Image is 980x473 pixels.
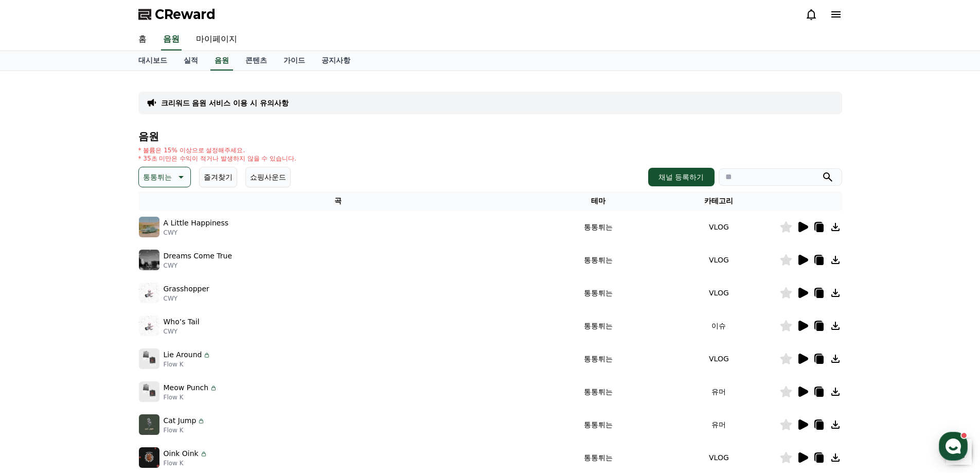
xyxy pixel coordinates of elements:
[538,309,658,342] td: 통통튀는
[164,360,211,369] p: Flow K
[32,342,39,350] span: 홈
[161,29,182,50] a: 음원
[245,167,291,187] button: 쇼핑사운드
[139,414,159,435] img: music
[658,309,779,342] td: 이슈
[658,342,779,375] td: VLOG
[155,6,216,23] span: CReward
[139,250,159,270] img: music
[658,408,779,441] td: 유머
[658,211,779,243] td: VLOG
[210,51,233,71] a: 음원
[139,316,159,336] img: music
[139,381,159,402] img: music
[658,276,779,309] td: VLOG
[538,211,658,243] td: 통통튀는
[130,29,155,50] a: 홈
[538,342,658,375] td: 통통튀는
[164,426,206,434] p: Flow K
[164,459,208,467] p: Flow K
[161,98,289,108] a: 크리워드 음원 서비스 이용 시 유의사항
[538,191,658,211] th: 테마
[658,375,779,408] td: 유머
[139,447,159,468] img: music
[538,375,658,408] td: 통통튀는
[164,415,197,426] p: Cat Jump
[138,191,539,211] th: 곡
[313,51,359,71] a: 공지사항
[133,326,198,352] a: 설정
[658,191,779,211] th: 카테고리
[164,229,229,237] p: CWY
[138,146,297,154] p: * 볼륨은 15% 이상으로 설정해주세요.
[3,326,68,352] a: 홈
[164,382,209,393] p: Meow Punch
[164,218,229,229] p: A Little Happiness
[164,294,209,303] p: CWY
[237,51,275,71] a: 콘텐츠
[175,51,206,71] a: 실적
[94,342,106,351] span: 대화
[130,51,175,71] a: 대시보드
[648,168,714,186] button: 채널 등록하기
[139,283,159,303] img: music
[139,217,159,237] img: music
[139,348,159,369] img: music
[164,251,233,261] p: Dreams Come True
[138,131,842,142] h4: 음원
[188,29,245,50] a: 마이페이지
[164,284,209,294] p: Grasshopper
[164,327,200,336] p: CWY
[164,349,202,360] p: Lie Around
[164,261,233,270] p: CWY
[538,276,658,309] td: 통통튀는
[143,170,172,184] p: 통통튀는
[164,393,218,401] p: Flow K
[199,167,237,187] button: 즐겨찾기
[275,51,313,71] a: 가이드
[164,448,199,459] p: Oink Oink
[138,154,297,163] p: * 35초 미만은 수익이 적거나 발생하지 않을 수 있습니다.
[538,243,658,276] td: 통통튀는
[138,167,191,187] button: 통통튀는
[68,326,133,352] a: 대화
[138,6,216,23] a: CReward
[538,408,658,441] td: 통통튀는
[159,342,171,350] span: 설정
[658,243,779,276] td: VLOG
[164,317,200,327] p: Who’s Tail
